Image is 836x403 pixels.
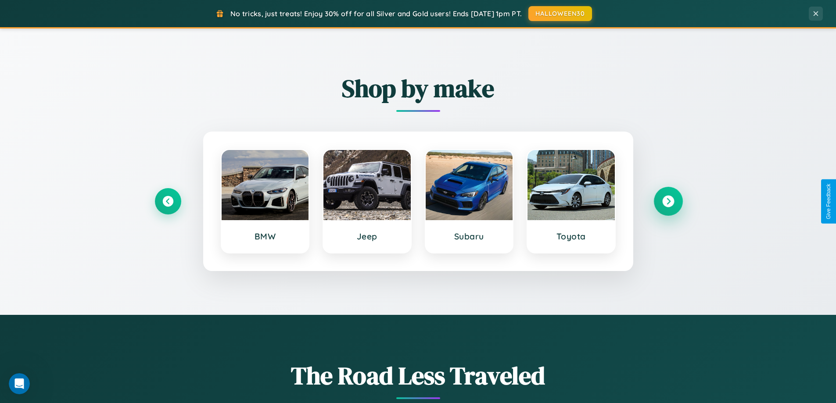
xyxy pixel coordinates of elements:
h1: The Road Less Traveled [155,359,682,392]
h2: Shop by make [155,71,682,105]
h3: BMW [230,231,300,242]
h3: Toyota [536,231,606,242]
h3: Jeep [332,231,402,242]
button: HALLOWEEN30 [528,6,592,21]
h3: Subaru [434,231,504,242]
iframe: Intercom live chat [9,373,30,394]
span: No tricks, just treats! Enjoy 30% off for all Silver and Gold users! Ends [DATE] 1pm PT. [230,9,522,18]
div: Give Feedback [825,184,832,219]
